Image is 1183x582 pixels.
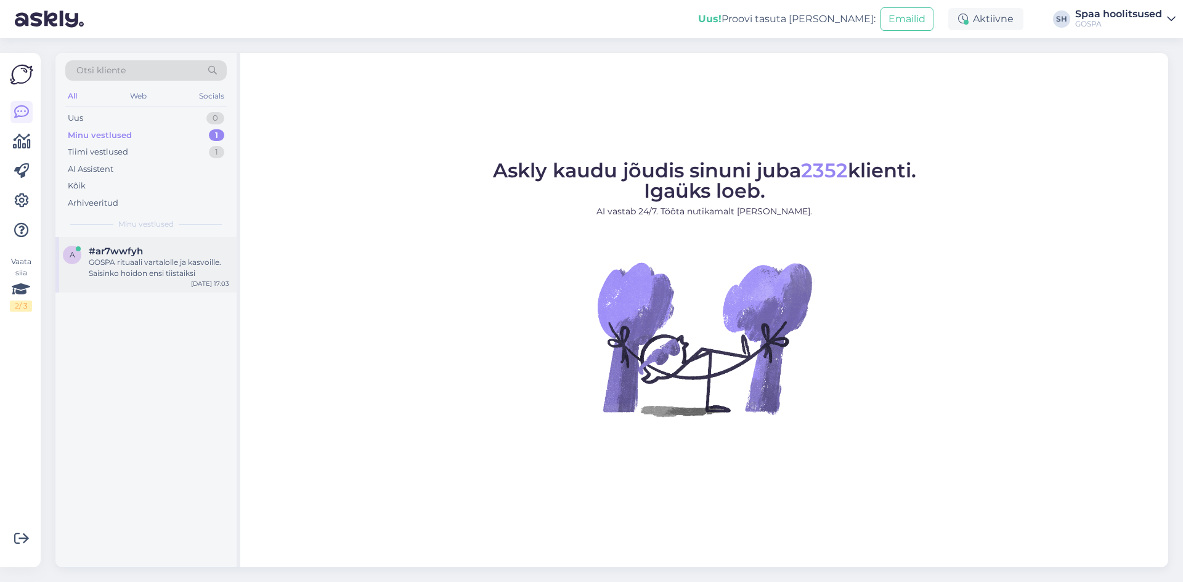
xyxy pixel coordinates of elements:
[76,64,126,77] span: Otsi kliente
[68,180,86,192] div: Kõik
[493,158,916,203] span: Askly kaudu jõudis sinuni juba klienti. Igaüks loeb.
[593,228,815,450] img: No Chat active
[698,13,722,25] b: Uus!
[10,63,33,86] img: Askly Logo
[68,129,132,142] div: Minu vestlused
[206,112,224,124] div: 0
[197,88,227,104] div: Socials
[1075,19,1162,29] div: GOSPA
[801,158,848,182] span: 2352
[10,301,32,312] div: 2 / 3
[493,205,916,218] p: AI vastab 24/7. Tööta nutikamalt [PERSON_NAME].
[65,88,79,104] div: All
[89,246,143,257] span: #ar7wwfyh
[68,112,83,124] div: Uus
[10,256,32,312] div: Vaata siia
[948,8,1023,30] div: Aktiivne
[209,146,224,158] div: 1
[1075,9,1162,19] div: Spaa hoolitsused
[1053,10,1070,28] div: SH
[191,279,229,288] div: [DATE] 17:03
[89,257,229,279] div: GOSPA rituaali vartalolle ja kasvoille. Saisinko hoidon ensi tiistaiksi
[698,12,876,26] div: Proovi tasuta [PERSON_NAME]:
[70,250,75,259] span: a
[68,163,113,176] div: AI Assistent
[209,129,224,142] div: 1
[118,219,174,230] span: Minu vestlused
[68,146,128,158] div: Tiimi vestlused
[1075,9,1176,29] a: Spaa hoolitsusedGOSPA
[880,7,933,31] button: Emailid
[68,197,118,209] div: Arhiveeritud
[128,88,149,104] div: Web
